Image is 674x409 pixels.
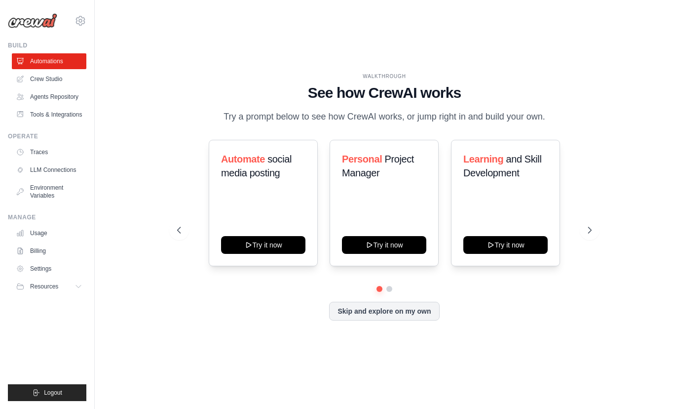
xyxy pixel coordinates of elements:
span: Automate [221,154,265,164]
div: Operate [8,132,86,140]
a: Usage [12,225,86,241]
a: Environment Variables [12,180,86,204]
a: Billing [12,243,86,259]
button: Resources [12,279,86,294]
a: Automations [12,53,86,69]
button: Try it now [342,236,426,254]
span: Personal [342,154,382,164]
button: Skip and explore on my own [329,302,439,321]
a: LLM Connections [12,162,86,178]
span: Resources [30,283,58,290]
a: Crew Studio [12,71,86,87]
img: Logo [8,13,57,28]
span: Learning [463,154,503,164]
button: Try it now [221,236,305,254]
span: and Skill Development [463,154,541,178]
p: Try a prompt below to see how CrewAI works, or jump right in and build your own. [219,110,550,124]
button: Try it now [463,236,548,254]
span: Logout [44,389,62,397]
div: Build [8,41,86,49]
a: Tools & Integrations [12,107,86,123]
div: WALKTHROUGH [177,73,592,80]
a: Settings [12,261,86,277]
div: Manage [8,213,86,221]
h1: See how CrewAI works [177,84,592,102]
a: Traces [12,144,86,160]
a: Agents Repository [12,89,86,105]
button: Logout [8,384,86,401]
